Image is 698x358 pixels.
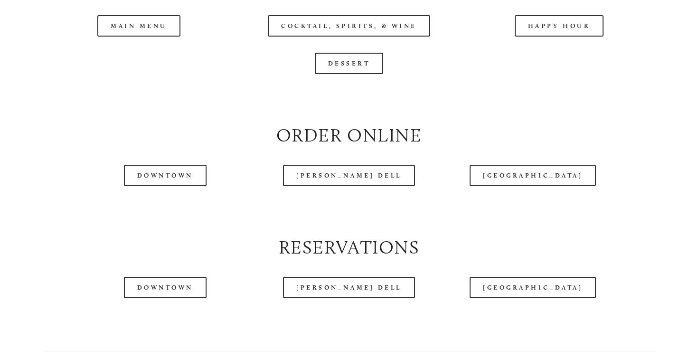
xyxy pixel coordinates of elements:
[283,165,415,186] a: [PERSON_NAME] Dell
[283,277,415,298] a: [PERSON_NAME] Dell
[470,277,596,298] a: [GEOGRAPHIC_DATA]
[124,277,207,298] a: Downtown
[124,165,207,186] a: Downtown
[42,235,656,261] h2: Reservations
[42,122,656,149] h2: Order Online
[470,165,596,186] a: [GEOGRAPHIC_DATA]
